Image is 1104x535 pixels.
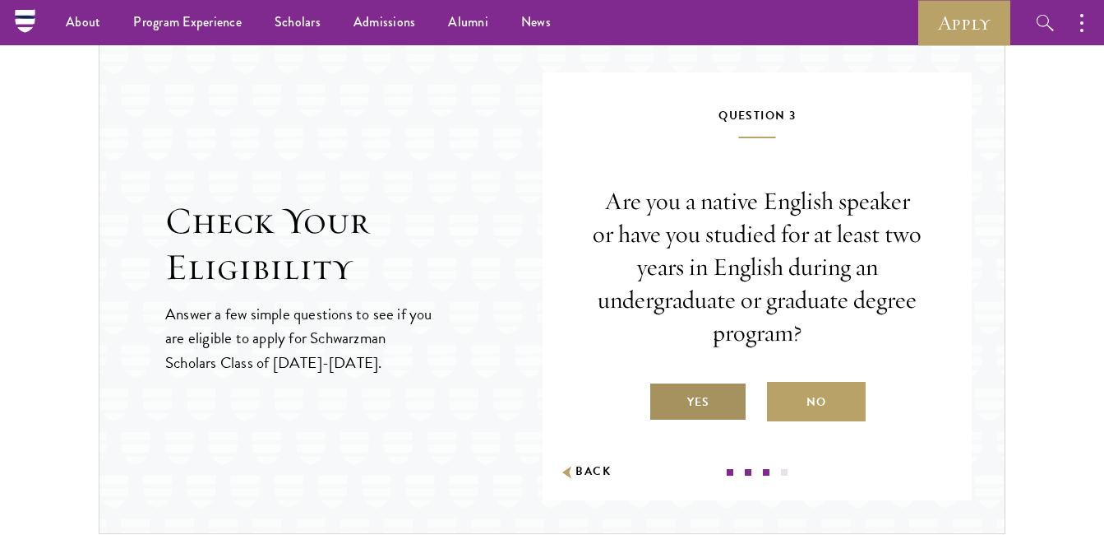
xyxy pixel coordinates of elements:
[165,302,434,374] p: Answer a few simple questions to see if you are eligible to apply for Schwarzman Scholars Class o...
[592,105,922,138] h5: Question 3
[559,463,611,481] button: Back
[165,198,543,291] h2: Check Your Eligibility
[592,185,922,349] p: Are you a native English speaker or have you studied for at least two years in English during an ...
[767,382,866,421] label: No
[649,382,747,421] label: Yes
